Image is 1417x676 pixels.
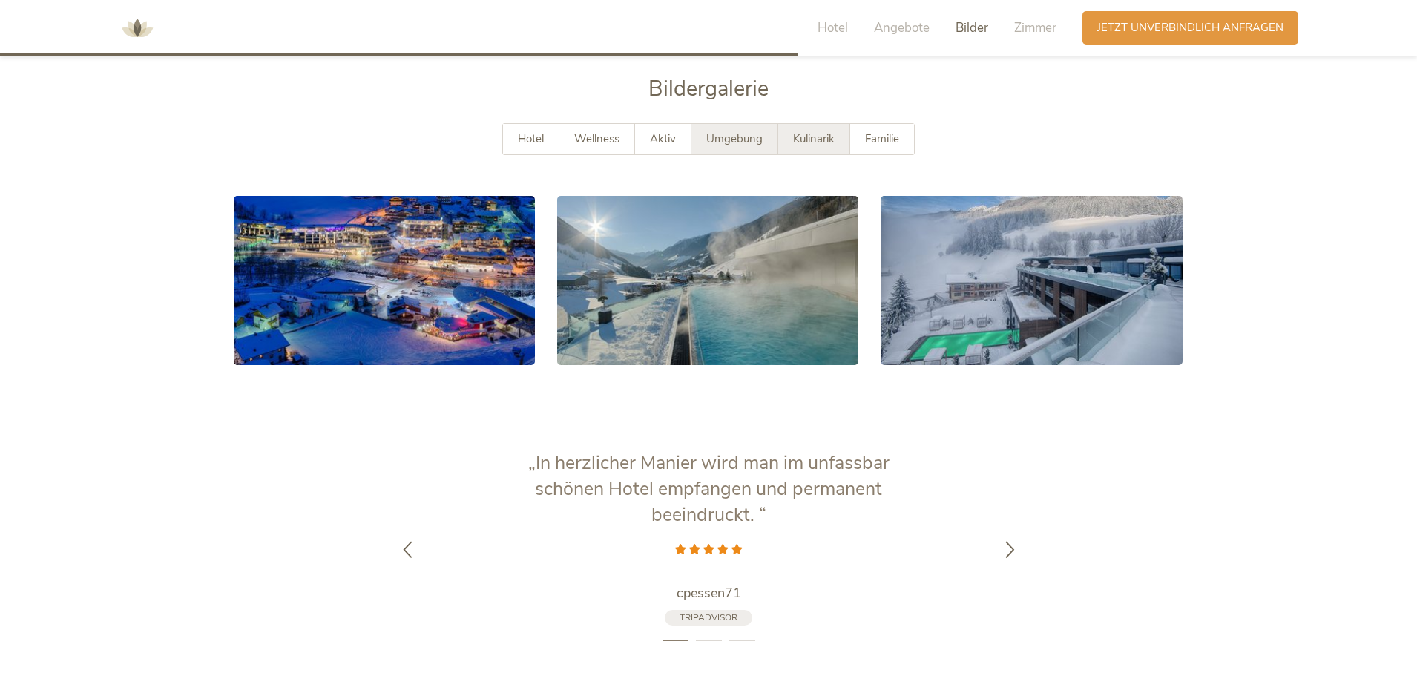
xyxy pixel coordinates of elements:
[793,131,835,146] span: Kulinarik
[865,131,899,146] span: Familie
[650,131,676,146] span: Aktiv
[574,131,619,146] span: Wellness
[818,19,848,36] span: Hotel
[677,584,741,602] span: cpessen71
[665,610,752,626] a: TripAdvisor
[706,131,763,146] span: Umgebung
[523,584,894,603] a: cpessen71
[680,611,737,623] span: TripAdvisor
[874,19,930,36] span: Angebote
[115,22,160,33] a: AMONTI & LUNARIS Wellnessresort
[1014,19,1056,36] span: Zimmer
[956,19,988,36] span: Bilder
[518,131,544,146] span: Hotel
[115,6,160,50] img: AMONTI & LUNARIS Wellnessresort
[648,74,769,103] span: Bildergalerie
[528,450,890,528] span: „In herzlicher Manier wird man im unfassbar schönen Hotel empfangen und permanent beeindruckt. “
[1097,20,1283,36] span: Jetzt unverbindlich anfragen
